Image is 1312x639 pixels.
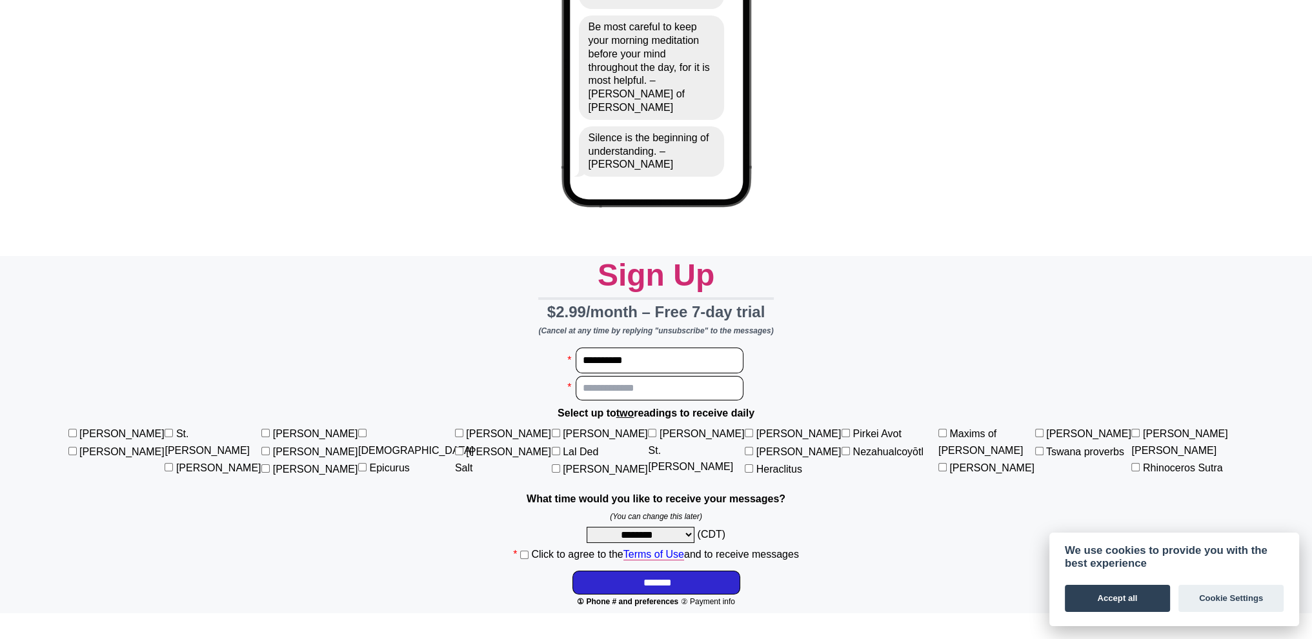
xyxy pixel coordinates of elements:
[1046,428,1131,439] label: [PERSON_NAME]
[938,428,1024,456] label: Maxims of [PERSON_NAME]
[538,297,773,324] div: $2.99/month – Free 7-day trial
[531,549,798,560] label: Click to agree to the and to receive messages
[563,446,598,457] label: Lal Ded
[273,446,358,457] label: [PERSON_NAME]
[558,408,754,418] strong: Select up to readings to receive daily
[949,462,1034,473] label: [PERSON_NAME]
[79,446,165,457] label: [PERSON_NAME]
[176,462,261,473] label: [PERSON_NAME]
[756,464,802,475] label: Heraclitus
[577,597,678,606] span: ① Phone # and preferences
[681,597,735,606] span: ② Payment info
[853,446,923,457] label: Nezahualcoyōtl
[466,428,551,439] label: [PERSON_NAME]
[1178,585,1284,612] button: Cookie Settings
[1046,446,1124,457] label: Tswana proverbs
[563,428,648,439] label: [PERSON_NAME]
[1065,585,1170,612] button: Accept all
[756,446,842,457] label: [PERSON_NAME]
[273,464,358,475] label: [PERSON_NAME]
[79,428,165,439] label: [PERSON_NAME]
[648,428,744,472] label: [PERSON_NAME] St. [PERSON_NAME]
[273,428,358,439] label: [PERSON_NAME]
[563,464,648,475] label: [PERSON_NAME]
[616,408,634,418] u: two
[610,512,702,521] em: (You can change this later)
[579,126,724,177] div: Silence is the beginning of understanding. –[PERSON_NAME]
[1131,428,1227,456] label: [PERSON_NAME] [PERSON_NAME]
[369,462,409,473] label: Epicurus
[698,529,726,540] span: (CDT)
[538,326,773,335] i: (Cancel at any time by replying "unsubscribe" to the messages)
[358,445,474,456] label: [DEMOGRAPHIC_DATA]
[598,258,714,292] span: Sign Up
[756,428,842,439] label: [PERSON_NAME]
[853,428,901,439] label: Pirkei Avot
[1143,462,1223,473] label: Rhinoceros Sutra
[165,428,250,456] label: St. [PERSON_NAME]
[579,15,724,120] div: Be most careful to keep your morning meditation before your mind throughout the day, for it is mo...
[455,446,551,474] label: [PERSON_NAME] Salt
[527,493,785,504] strong: What time would you like to receive your messages?
[623,549,684,560] a: Terms of Use
[1065,544,1284,570] div: We use cookies to provide you with the best experience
